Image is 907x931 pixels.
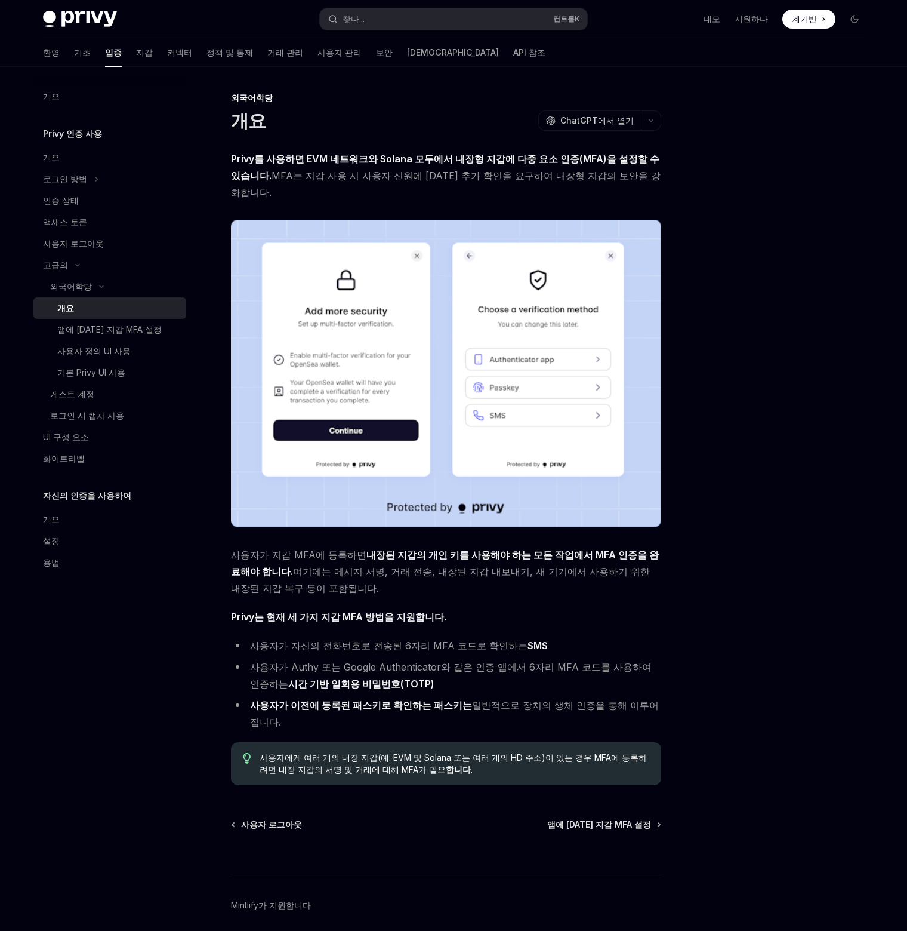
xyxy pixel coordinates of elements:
font: 액세스 토큰 [43,217,87,227]
a: 화이트라벨 [33,448,186,469]
a: 커넥터 [167,38,192,67]
a: 기본 Privy UI 사용 [33,362,186,383]
font: 로그인 방법 [43,174,87,184]
font: 개요 [43,514,60,524]
a: 정책 및 통제 [206,38,253,67]
font: UI 구성 요소 [43,432,89,442]
a: 입증 [105,38,122,67]
font: K [575,14,580,23]
a: 계기반 [782,10,835,29]
font: 사용자가 지갑 MFA에 등록하면 [231,549,366,561]
img: 어두운 로고 [43,11,117,27]
font: 사용자 로그아웃 [241,819,302,829]
font: 사용자 로그아웃 [43,238,104,248]
font: MFA는 지갑 사용 시 사용자 신원에 [DATE] 추가 확인을 요구하여 내장형 지갑의 보안을 강화합니다. [231,170,661,198]
font: 인증 상태 [43,195,79,205]
font: 컨트롤 [553,14,575,23]
font: 여기에는 메시지 서명, 거래 전송, 내장된 지갑 내보내기, 새 기기에서 사용하기 위한 내장된 지갑 복구 등이 포함됩니다. [231,566,650,594]
font: 입증 [105,47,122,57]
font: 지원하다 [735,14,768,24]
font: API 참조 [513,47,545,57]
font: 환영 [43,47,60,57]
a: 사용자 정의 UI 사용 [33,340,186,362]
a: 개요 [33,147,186,168]
a: 거래 관리 [267,38,303,67]
font: 사용자가 자신의 전화번호로 전송된 6자리 MFA 코드로 확인하는 [250,640,527,652]
font: 계기반 [792,14,817,24]
font: 기초 [74,47,91,57]
font: 앱에 [DATE] 지갑 MFA 설정 [57,324,162,334]
font: 용법 [43,557,60,567]
a: 데모 [704,13,720,25]
a: API 참조 [513,38,545,67]
img: 이미지/MFA.png [231,220,661,527]
font: Privy를 사용하면 EVM 네트워크와 Solana 모두에서 내장형 지갑에 다중 요소 인증(MFA)을 설정할 수 있습니다. [231,153,659,182]
a: 로그인 시 캡차 사용 [33,405,186,426]
font: Privy 인증 사용 [43,128,102,139]
font: 개요 [57,303,74,313]
font: 외국어학당 [50,281,92,291]
a: 사용자 관리 [317,38,362,67]
font: Mintlify가 지원합니다 [231,900,311,910]
button: MFA 섹션 전환 [33,276,186,297]
a: 게스트 계정 [33,383,186,405]
button: 다크 모드 전환 [845,10,864,29]
font: [DEMOGRAPHIC_DATA] [407,47,499,57]
font: Privy는 현재 세 가지 지갑 MFA 방법을 지원합니다. [231,611,446,623]
a: 설정 [33,530,186,552]
font: 찾다... [343,14,365,24]
font: 정책 및 통제 [206,47,253,57]
a: 앱에 [DATE] 지갑 MFA 설정 [33,319,186,340]
font: 앱에 [DATE] 지갑 MFA 설정 [547,819,651,829]
font: 내장된 지갑의 개인 키를 사용해야 하는 모든 작업에서 MFA 인증을 완료해야 합니다. [231,549,659,577]
font: 커넥터 [167,47,192,57]
a: UI 구성 요소 [33,426,186,448]
a: 지갑 [136,38,153,67]
font: 로그인 시 캡차 사용 [50,410,124,420]
font: 사용자가 Authy 또는 Google Authenticator와 같은 인증 앱에서 6자리 MFA 코드를 사용하여 인증하는 [250,661,652,690]
a: 지원하다 [735,13,768,25]
font: 개요 [43,91,60,102]
font: 거래 관리 [267,47,303,57]
font: 고급의 [43,260,68,270]
font: 사용자 정의 UI 사용 [57,346,131,356]
font: 시간 기반 일회용 비밀번호(TOTP) [288,678,434,690]
font: 개요 [231,110,266,131]
font: 화이트라벨 [43,453,85,463]
font: 사용자가 이전에 등록된 패스키로 확인하는 패스키는 [250,699,472,711]
font: 게스트 계정 [50,389,94,399]
a: [DEMOGRAPHIC_DATA] [407,38,499,67]
a: Mintlify가 지원합니다 [231,899,311,911]
a: 환영 [43,38,60,67]
a: 사용자 로그아웃 [33,233,186,254]
font: . [471,764,473,775]
a: 액세스 토큰 [33,211,186,233]
a: 기초 [74,38,91,67]
font: 데모 [704,14,720,24]
a: 보안 [376,38,393,67]
button: 고급 섹션 전환 [33,254,186,276]
font: 기본 Privy UI 사용 [57,367,125,377]
a: 사용자 로그아웃 [232,819,302,831]
button: ChatGPT에서 열기 [538,110,641,131]
font: 사용자 관리 [317,47,362,57]
font: 보안 [376,47,393,57]
a: 용법 [33,552,186,573]
svg: 팁 [243,753,251,764]
a: 앱에 [DATE] 지갑 MFA 설정 [547,819,660,831]
font: 외국어학당 [231,93,273,103]
font: 개요 [43,152,60,162]
a: 개요 [33,297,186,319]
font: SMS [527,640,548,652]
font: 사용자에게 여러 개의 내장 지갑(예: EVM 및 Solana 또는 여러 개의 HD 주소)이 있는 경우 MFA에 등록하려면 내장 지갑의 서명 및 거래에 대해 MFA가 필요 [260,752,647,775]
a: 인증 상태 [33,190,186,211]
a: 개요 [33,86,186,107]
font: 지갑 [136,47,153,57]
button: 로그인 방법 섹션 전환 [33,168,186,190]
font: 설정 [43,536,60,546]
a: 개요 [33,509,186,530]
font: 합니다 [446,764,471,775]
font: ChatGPT에서 열기 [560,115,634,125]
button: 검색 열기 [320,8,587,30]
font: 자신의 인증을 사용하여 [43,490,131,500]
